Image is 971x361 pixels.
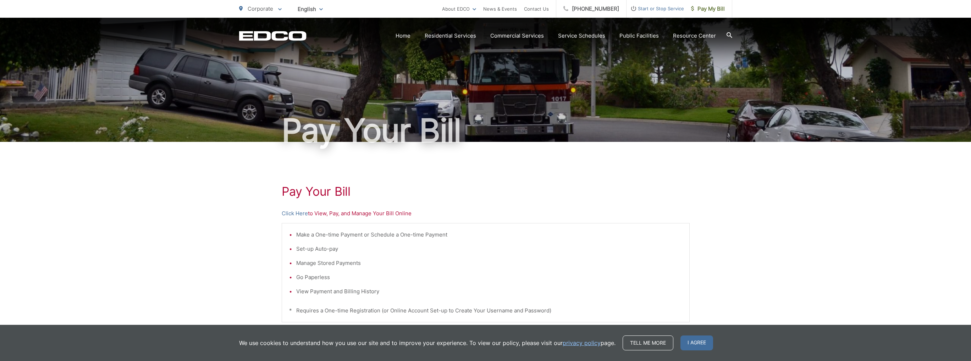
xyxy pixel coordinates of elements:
a: Service Schedules [558,32,605,40]
h1: Pay Your Bill [239,113,732,148]
a: Commercial Services [490,32,544,40]
a: Residential Services [425,32,476,40]
li: Set-up Auto-pay [296,245,682,253]
a: Public Facilities [619,32,659,40]
a: Tell me more [623,335,673,350]
p: to View, Pay, and Manage Your Bill Online [282,209,690,218]
h1: Pay Your Bill [282,184,690,199]
a: Resource Center [673,32,716,40]
span: Corporate [248,5,273,12]
li: Manage Stored Payments [296,259,682,267]
a: Contact Us [524,5,549,13]
span: I agree [680,335,713,350]
a: EDCD logo. Return to the homepage. [239,31,307,41]
a: About EDCO [442,5,476,13]
li: View Payment and Billing History [296,287,682,296]
li: Make a One-time Payment or Schedule a One-time Payment [296,231,682,239]
p: We use cookies to understand how you use our site and to improve your experience. To view our pol... [239,339,616,347]
a: privacy policy [563,339,601,347]
a: News & Events [483,5,517,13]
span: Pay My Bill [691,5,725,13]
a: Home [396,32,410,40]
a: Click Here [282,209,308,218]
li: Go Paperless [296,273,682,282]
span: English [292,3,328,15]
p: * Requires a One-time Registration (or Online Account Set-up to Create Your Username and Password) [289,306,682,315]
